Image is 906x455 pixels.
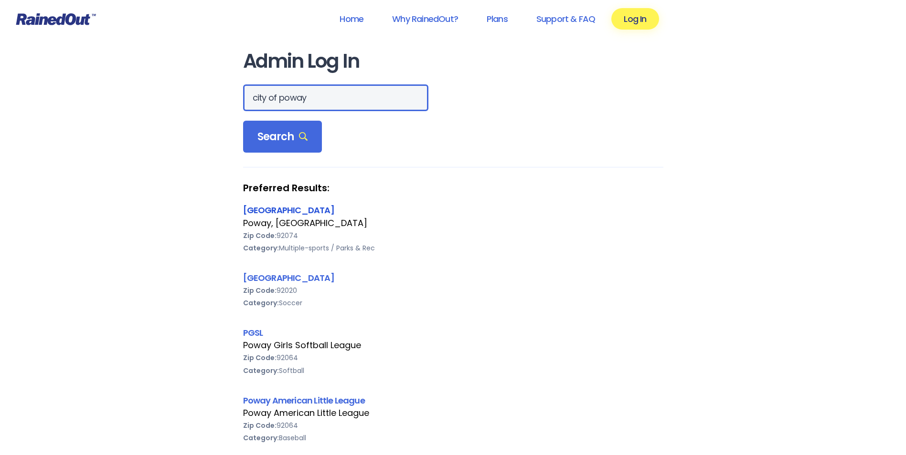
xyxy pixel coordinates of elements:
b: Category: [243,433,279,443]
div: 92074 [243,229,663,242]
h1: Admin Log In [243,51,663,72]
div: 92064 [243,352,663,364]
a: Home [327,8,376,30]
div: Search [243,121,322,153]
div: Soccer [243,297,663,309]
span: Search [257,130,308,144]
div: [GEOGRAPHIC_DATA] [243,271,663,284]
div: Softball [243,364,663,377]
input: Search Orgs… [243,84,428,111]
b: Category: [243,366,279,375]
a: Plans [474,8,520,30]
a: Support & FAQ [524,8,608,30]
div: 92020 [243,284,663,297]
div: 92064 [243,419,663,432]
a: Log In [611,8,659,30]
div: [GEOGRAPHIC_DATA] [243,204,663,217]
b: Zip Code: [243,231,277,240]
b: Category: [243,298,279,308]
div: Poway Girls Softball League [243,339,663,352]
div: PGSL [243,326,663,339]
div: Poway, [GEOGRAPHIC_DATA] [243,217,663,229]
b: Zip Code: [243,421,277,430]
b: Zip Code: [243,286,277,295]
b: Category: [243,243,279,253]
div: Multiple-sports / Parks & Rec [243,242,663,254]
a: [GEOGRAPHIC_DATA] [243,204,334,216]
div: Poway American Little League [243,407,663,419]
a: [GEOGRAPHIC_DATA] [243,272,334,284]
a: PGSL [243,327,263,339]
b: Zip Code: [243,353,277,362]
div: Baseball [243,432,663,444]
div: Poway American Little League [243,394,663,407]
a: Why RainedOut? [380,8,470,30]
strong: Preferred Results: [243,182,663,194]
a: Poway American Little League [243,394,365,406]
